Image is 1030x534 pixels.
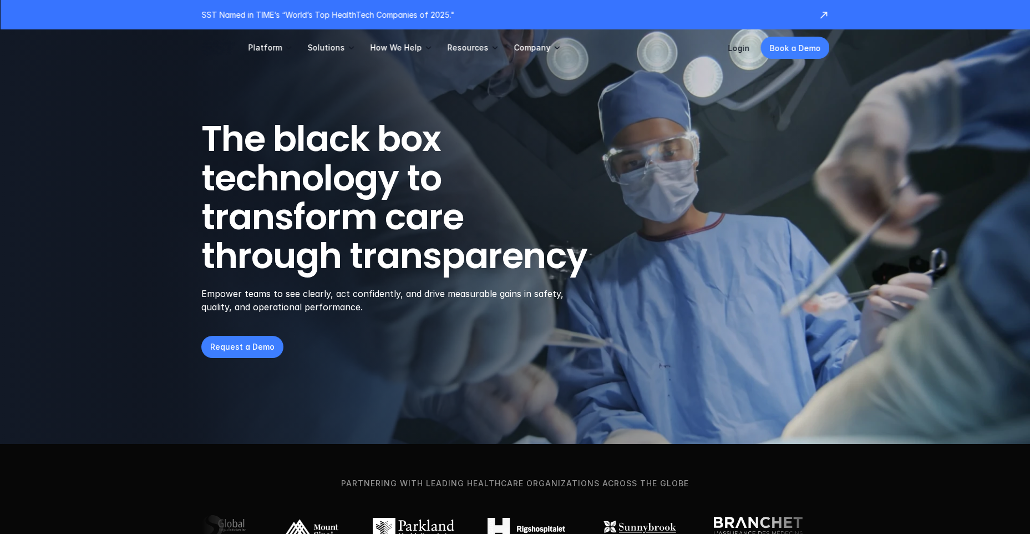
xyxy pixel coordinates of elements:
p: Resources [447,43,488,53]
a: Platform [248,29,294,66]
p: Book a Demo [769,42,820,54]
p: How We Help [370,43,422,53]
p: Partnering with leading healthcare organizations across the globe [19,477,1011,490]
a: Login [728,43,749,53]
p: Request a Demo [210,341,275,352]
p: SST Named in TIME’s “World’s Top HealthTech Companies of 2025." [201,9,807,21]
p: Platform [248,43,282,53]
p: Solutions [307,43,344,53]
a: Book a Demo [760,37,829,59]
p: Empower teams to see clearly, act confidently, and drive measurable gains in safety, quality, and... [201,287,578,314]
p: Company [514,43,550,53]
h1: The black box technology to transform care through transparency [201,119,641,276]
a: Request a Demo [201,336,283,358]
img: SST logo [201,38,235,57]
